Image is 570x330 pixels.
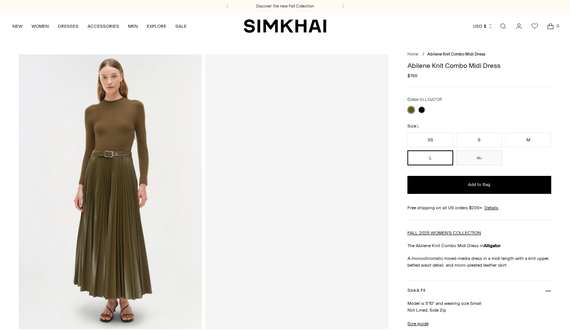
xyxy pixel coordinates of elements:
[473,18,493,34] button: USD $
[12,18,23,34] a: NEW
[456,132,502,147] button: S
[407,288,425,293] h3: Size & Fit
[407,72,418,79] span: $765
[147,18,166,34] a: EXPLORE
[407,52,418,57] a: Home
[511,19,526,34] a: Go to the account page
[407,62,551,69] h1: Abilene Knit Combo Midi Dress
[456,150,502,165] button: XL
[407,242,551,249] p: The Abilene Knit Combo Midi Dress in
[407,230,481,235] a: FALL 2025 WOMEN'S COLLECTION
[407,176,551,194] button: Add to Bag
[417,124,419,129] span: L
[407,96,442,103] label: Color:
[175,18,187,34] a: SALE
[407,204,551,211] div: Free shipping on all US orders $200+
[484,243,501,248] strong: Alligator
[407,150,453,165] button: L
[19,54,202,329] img: Abilene Knit Combo Midi Dress
[244,19,326,33] a: SIMKHAI
[32,18,49,34] a: WOMEN
[407,300,551,313] p: Model is 5'10" and wearing size Small Not Lined, Side Zip
[205,54,388,329] a: Abilene Knit Combo Midi Dress
[468,181,490,188] span: Add to Bag
[427,52,485,57] span: Abilene Knit Combo Midi Dress
[484,204,498,211] a: Details
[407,132,453,147] button: XS
[496,19,511,34] a: Open search modal
[422,51,424,58] div: /
[420,97,442,102] span: ALLIGATOR
[58,18,78,34] a: DRESSES
[407,51,551,58] nav: breadcrumbs
[407,123,419,130] label: Size:
[543,19,558,34] a: Open cart modal
[256,3,314,9] a: Discover the new Fall Collection
[554,22,561,29] span: 0
[527,19,542,34] a: Wishlist
[505,132,551,147] button: M
[128,18,138,34] a: MEN
[407,320,428,327] a: Size guide
[407,281,551,300] button: Size & Fit
[407,255,551,268] p: A monochromatic mixed-media dress in a midi length with a knit upper, belted waist detail, and mi...
[87,18,119,34] a: ACCESSORIES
